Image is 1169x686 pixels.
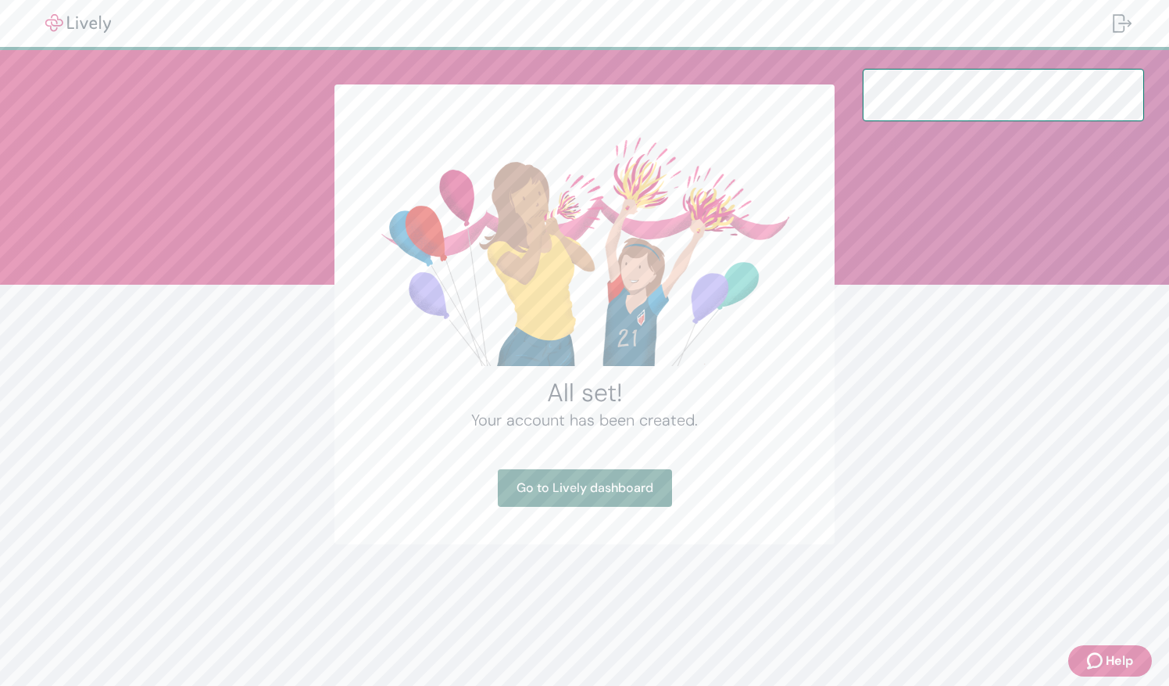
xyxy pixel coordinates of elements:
[1068,645,1152,677] button: Zendesk support iconHelp
[34,14,122,33] img: Lively
[1106,652,1133,670] span: Help
[1087,652,1106,670] svg: Zendesk support icon
[372,408,797,432] h4: Your account has been created.
[498,469,672,507] a: Go to Lively dashboard
[1100,5,1144,42] button: Log out
[372,377,797,408] h2: All set!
